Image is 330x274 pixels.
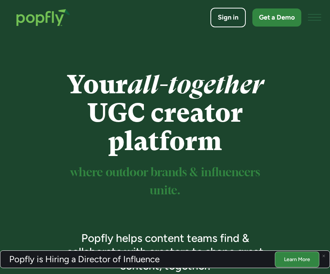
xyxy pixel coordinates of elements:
[259,13,295,22] div: Get a Demo
[9,255,160,264] h3: Popfly is Hiring a Director of Influence
[308,8,321,26] div: menu
[9,1,78,34] a: home
[70,167,260,196] sup: where outdoor brands & influencers unite.
[128,70,263,100] em: all-together
[63,70,267,156] h1: Your UGC creator platform
[275,251,319,267] a: Learn More
[63,231,267,273] h3: Popfly helps content teams find & collaborate with creators to shape great content, together.
[210,8,246,27] a: Sign in
[252,8,301,27] a: Get a Demo
[218,13,238,22] div: Sign in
